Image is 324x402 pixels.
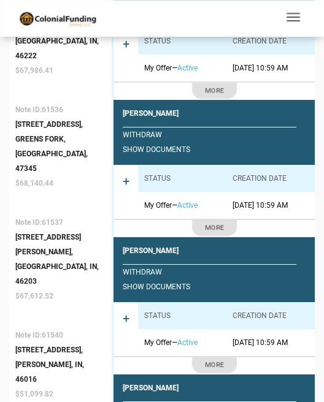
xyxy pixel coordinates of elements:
[123,37,129,72] span: +
[144,64,172,72] span: My Offer
[123,174,129,210] span: +
[123,268,162,276] a: Withdraw
[123,106,296,121] div: [PERSON_NAME]
[15,387,106,401] div: $51,099.82
[205,83,224,98] div: More
[192,220,237,236] button: More
[138,302,226,329] th: Status
[15,259,106,289] div: [GEOGRAPHIC_DATA], IN, 46203
[177,64,198,72] span: active
[172,201,177,210] span: —
[42,105,63,114] span: 61536
[226,55,315,82] td: [DATE] 10:59 AM
[15,289,106,303] div: $67,612.52
[15,132,106,176] div: Greens Fork, [GEOGRAPHIC_DATA], 47345
[123,283,190,291] a: Show Documents
[15,176,106,191] div: $68,140.44
[172,64,177,72] span: —
[226,28,315,55] th: Creation date
[205,221,224,235] div: More
[15,357,106,387] div: [PERSON_NAME], IN, 46016
[15,63,106,78] div: $67,986.41
[172,338,177,347] span: —
[226,329,315,356] td: [DATE] 10:59 AM
[18,10,97,26] img: NoteUnlimited
[15,218,42,227] span: Note ID:
[123,243,296,258] div: [PERSON_NAME]
[205,358,224,373] div: More
[123,131,162,139] a: Withdraw
[15,331,42,339] span: Note ID:
[42,331,63,339] span: 61540
[226,165,315,192] th: Creation date
[144,338,172,347] span: My Offer
[123,311,129,347] span: +
[138,28,226,55] th: Status
[177,201,198,210] span: active
[42,218,63,227] span: 61537
[123,145,190,154] a: Show Documents
[15,105,42,114] span: Note ID:
[192,83,237,99] button: More
[15,343,106,357] div: [STREET_ADDRESS],
[144,201,172,210] span: My Offer
[226,192,315,219] td: [DATE] 10:59 AM
[15,34,106,63] div: [GEOGRAPHIC_DATA], IN, 46222
[138,165,226,192] th: Status
[15,117,106,132] div: [STREET_ADDRESS],
[177,338,198,347] span: active
[15,230,106,259] div: [STREET_ADDRESS][PERSON_NAME],
[192,357,237,373] button: More
[123,381,296,395] div: [PERSON_NAME]
[226,302,315,329] th: Creation date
